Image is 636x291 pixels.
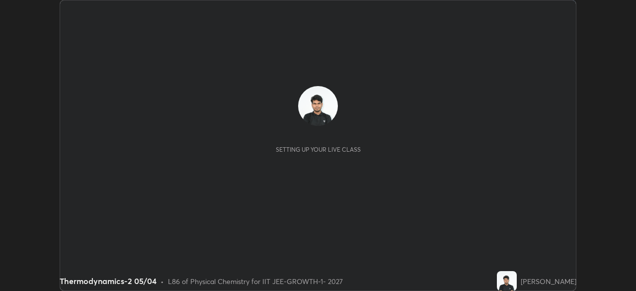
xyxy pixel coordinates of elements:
img: 170c5537bf024b768ff3fa04235215ca.jpg [298,86,338,126]
img: 170c5537bf024b768ff3fa04235215ca.jpg [497,271,517,291]
div: [PERSON_NAME] [521,276,576,287]
div: Setting up your live class [276,146,361,153]
div: • [160,276,164,287]
div: Thermodynamics-2 05/04 [60,275,157,287]
div: L86 of Physical Chemistry for IIT JEE-GROWTH-1- 2027 [168,276,343,287]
